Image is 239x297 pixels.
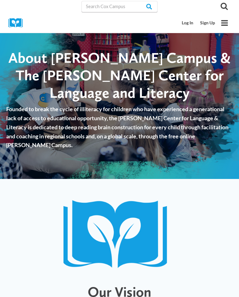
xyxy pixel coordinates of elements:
img: Cox Campus [8,18,27,28]
a: Log In [179,17,197,29]
a: Sign Up [197,17,218,29]
span: About [PERSON_NAME] Campus & The [PERSON_NAME] Center for Language and Literacy [8,49,231,101]
input: Search Cox Campus [82,1,157,12]
p: Founded to break the cycle of illiteracy for children who have experienced a generational lack of... [6,105,233,150]
button: Open menu [218,17,231,29]
img: CoxCampus-Logo_Book only [63,200,176,271]
nav: Secondary Mobile Navigation [179,17,218,29]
